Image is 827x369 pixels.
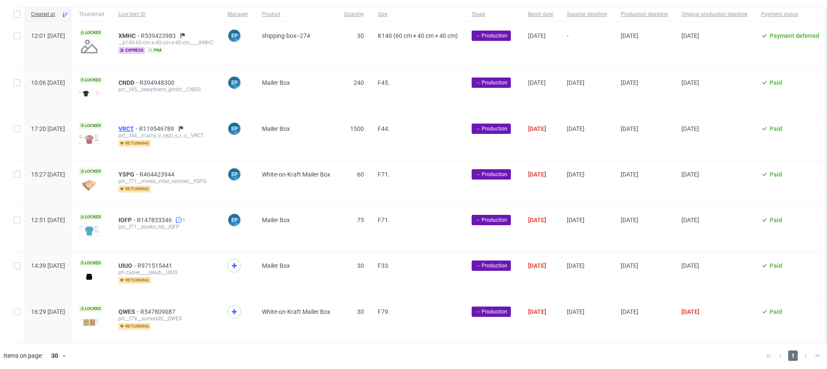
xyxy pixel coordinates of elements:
img: version_two_editor_design.png [79,134,99,144]
span: Paid [770,125,782,132]
span: [DATE] [528,308,546,315]
span: → Production [475,308,507,316]
span: [DATE] [621,217,638,223]
a: CNDD [118,79,140,86]
a: R547809087 [140,308,177,315]
span: express [118,47,145,54]
figcaption: EP [228,168,240,180]
div: prt__f79__surrealdb__QWES [118,315,214,322]
span: [DATE] [681,79,699,86]
img: version_two_editor_design.png [79,90,99,97]
span: Locked [79,260,103,267]
span: [DATE] [567,308,584,315]
span: Thumbnail [79,11,105,18]
span: R119546789 [139,125,176,132]
span: → Production [475,32,507,40]
span: Payment deferred [770,32,819,39]
span: 1 [183,217,185,223]
span: Mailer Box [262,79,290,86]
span: [DATE] [621,262,638,269]
div: prt__f71__essiko_ltd__IOFP [118,223,214,230]
span: Paid [770,79,782,86]
span: Original production deadline [681,11,747,18]
span: pim [147,47,163,54]
a: R147833346 [137,217,174,223]
span: [DATE] [681,32,699,39]
span: IOFP [118,217,137,223]
span: 75 [357,217,364,223]
span: Paid [770,262,782,269]
span: → Production [475,216,507,224]
span: Locked [79,214,103,220]
span: [DATE] [621,171,638,178]
img: version_two_editor_design.png [79,319,99,326]
a: R539423983 [141,32,177,39]
span: R971515441 [137,262,174,269]
span: [DATE] [681,262,699,269]
span: [DATE] [567,171,584,178]
span: 1500 [350,125,364,132]
span: returning [118,323,151,330]
span: [DATE] [528,217,546,223]
span: Paid [770,171,782,178]
figcaption: EP [228,30,240,42]
figcaption: EP [228,77,240,89]
span: F44. [378,125,390,132]
span: 12:51 [DATE] [31,217,65,223]
span: [DATE] [621,308,638,315]
span: R464423944 [140,171,176,178]
span: Paid [770,308,782,315]
a: R394948300 [140,79,176,86]
span: White-on-Kraft Mailer Box [262,308,330,315]
span: F45. [378,79,390,86]
figcaption: EP [228,123,240,135]
span: [DATE] [528,262,546,269]
span: Payment status [761,11,819,18]
div: prt__f71__mireia_vidal_ramirez__YSPG [118,178,214,185]
span: Batch date [528,11,553,18]
span: F71. [378,217,390,223]
span: [DATE] [567,79,584,86]
span: 1 [788,350,798,361]
span: Line item ID [118,11,214,18]
span: Locked [79,168,103,175]
span: 30 [357,308,364,315]
span: F79. [378,308,390,315]
span: 60 [357,171,364,178]
span: 30 [357,262,364,269]
a: 1 [174,217,185,223]
figcaption: EP [228,214,240,226]
span: Mailer Box [262,125,290,132]
a: XMHC [118,32,141,39]
span: shipping-box--274 [262,32,310,39]
span: returning [118,140,151,147]
span: Product [262,11,330,18]
span: 15:27 [DATE] [31,171,65,178]
span: → Production [475,262,507,270]
span: [DATE] [567,262,584,269]
span: Mailer Box [262,217,290,223]
span: [DATE] [567,217,584,223]
div: ph-zapier____jakub__UIUO [118,269,214,276]
span: → Production [475,125,507,133]
span: [DATE] [528,32,546,39]
a: QWES [118,308,140,315]
span: 16:29 [DATE] [31,308,65,315]
span: [DATE] [681,308,700,315]
a: UIUO [118,262,137,269]
span: Locked [79,77,103,84]
span: Mailer Box [262,262,290,269]
span: returning [118,277,151,284]
span: Locked [79,305,103,312]
span: Size [378,11,458,18]
span: F71. [378,171,390,178]
span: Supplier deadline [567,11,607,18]
span: [DATE] [681,217,699,223]
span: [DATE] [567,125,584,132]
